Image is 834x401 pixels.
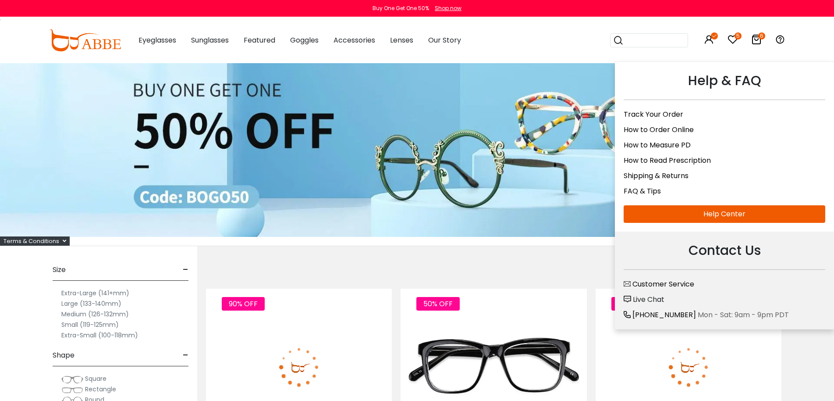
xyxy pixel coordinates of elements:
[61,309,129,319] label: Medium (126-132mm)
[624,125,694,135] a: How to Order Online
[633,294,664,304] span: Live Chat
[728,36,738,46] a: 5
[53,259,66,280] span: Size
[61,330,138,340] label: Extra-Small (100-118mm)
[390,35,413,45] span: Lenses
[61,386,83,394] img: Rectangle.png
[138,35,176,45] span: Eyeglasses
[624,310,698,320] a: [PHONE_NUMBER]
[61,298,121,309] label: Large (133-140mm)
[85,385,116,394] span: Rectangle
[290,35,319,45] span: Goggles
[244,35,275,45] span: Featured
[624,71,825,100] div: Help & FAQ
[183,259,188,280] span: -
[624,186,661,196] a: FAQ & Tips
[751,36,762,46] a: 6
[53,345,75,366] span: Shape
[735,32,742,39] i: 5
[430,4,461,12] a: Shop now
[611,297,654,311] span: 20% OFF
[435,4,461,12] div: Shop now
[624,205,825,223] a: Help Center
[698,310,789,320] span: Mon - Sat: 9am - 9pm PDT
[183,345,188,366] span: -
[624,171,688,181] a: Shipping & Returns
[373,4,429,12] div: Buy One Get One 50%
[624,109,683,119] a: Track Your Order
[61,375,83,384] img: Square.png
[624,140,691,150] a: How to Measure PD
[61,319,119,330] label: Small (119-125mm)
[632,310,696,320] span: [PHONE_NUMBER]
[624,279,694,289] a: Customer Service
[61,288,129,298] label: Extra-Large (141+mm)
[632,279,694,289] span: Customer Service
[624,240,825,270] div: Contact Us
[49,29,121,51] img: abbeglasses.com
[416,297,460,311] span: 50% OFF
[758,32,765,39] i: 6
[85,374,106,383] span: Square
[222,297,265,311] span: 90% OFF
[428,35,461,45] span: Our Story
[334,35,375,45] span: Accessories
[624,155,711,165] a: How to Read Prescription
[191,35,229,45] span: Sunglasses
